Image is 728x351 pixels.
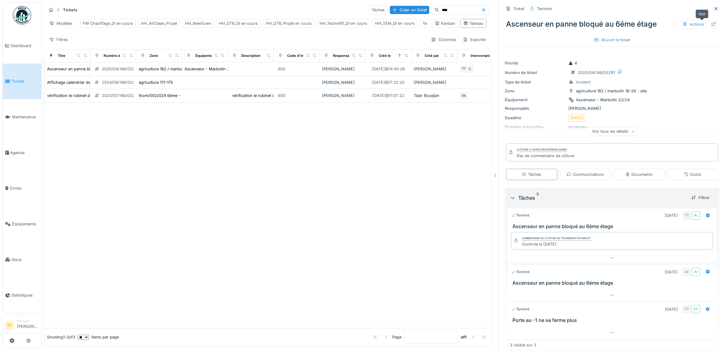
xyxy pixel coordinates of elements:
[3,171,41,206] a: Zones
[139,79,173,85] div: agriculture 171-175
[592,36,633,44] div: Rouvrir le ticket
[589,127,637,136] div: Voir tous les détails
[3,64,41,99] a: Tickets
[372,79,405,85] div: [DATE] @ 17:32:20
[684,172,701,177] div: Coûts
[692,305,700,313] div: EF
[266,20,312,26] div: HH_OTB_Projet en cours
[102,79,139,85] div: 2024/09/146/03291
[682,211,691,220] div: TT
[320,20,367,26] div: HH_Technilift_DI en cours
[185,20,211,26] div: HH_NewTown
[512,280,714,286] h3: Ascenseur en panne bloqué au 6éme étage
[682,305,691,313] div: TT
[11,257,39,263] span: Stock
[522,236,591,241] div: Commentaire de clôture de Technicien Technilift
[689,194,712,202] div: Filtrer
[517,153,574,159] div: Pas de commentaire de clôture
[392,334,401,340] div: Page
[3,206,41,242] a: Équipements
[379,53,391,58] div: Créé le
[375,20,415,26] div: HH_TEM_DI en cours
[576,79,591,85] div: Incident
[505,105,566,111] div: Responsable
[102,66,139,72] div: 2025/04/146/03291
[665,212,678,218] div: [DATE]
[578,70,615,76] div: 2025/04/146/03291
[461,334,467,340] strong: of 1
[460,91,468,100] div: PA
[692,268,700,276] div: AI
[510,194,686,201] div: Tâches
[141,20,177,26] div: HH_AirClean_Projet
[466,65,474,73] div: V.
[322,79,363,85] div: [PERSON_NAME]
[505,105,719,111] div: [PERSON_NAME]
[278,66,285,72] div: 600
[102,93,139,98] div: 2023/07/146/03291
[3,278,41,313] a: Statistiques
[505,79,566,85] div: Type de ticket
[17,319,39,323] div: Manager
[522,172,541,177] div: Tâches
[460,35,489,44] div: Exporter
[369,6,387,14] div: Tâches
[83,20,133,26] div: FM Chauffage_DI en cours
[372,93,404,98] div: [DATE] @ 11:07:22
[537,6,552,12] div: Terminé
[505,115,566,121] div: Deadline
[423,20,460,26] div: Techem_DI en cours
[241,53,261,58] div: Description
[512,317,714,323] h3: Porte au -1 ne se ferme plus
[696,9,708,18] div: Voir
[333,53,354,58] div: Responsable
[692,211,700,220] div: AI
[568,60,577,66] div: 4
[139,93,183,98] div: thom/002/024 6ème - 1
[505,70,566,76] div: Numéro de ticket
[576,88,647,94] div: agriculture 182 / marbotin 18-26 - site
[232,93,300,98] div: vérification le robinet dans la cuisine
[5,319,39,333] a: EF Manager[PERSON_NAME]
[511,213,530,218] div: Terminé
[78,334,119,340] div: items per page
[3,242,41,278] a: Stock
[47,93,115,98] div: vérification le robinet dans la cuisine
[46,19,75,28] div: Modèles
[463,20,484,26] div: Tableau
[17,319,39,332] li: [PERSON_NAME]
[510,342,536,348] div: 3 visible sur 3
[414,79,455,85] div: [PERSON_NAME]
[522,241,591,247] div: Controle le [DATE]
[47,79,110,85] div: Affichage calendrier des collectes
[11,43,39,49] span: Dashboard
[3,135,41,171] a: Agenda
[58,53,65,58] div: Titre
[150,53,158,58] div: Zone
[414,93,455,98] div: Talar Boyajian
[13,6,31,24] img: Badge_color-CXgf-gQk.svg
[517,148,567,152] div: Clôturé le [DATE] par [PERSON_NAME]
[195,53,216,58] div: Équipement
[571,115,584,121] div: [DATE]
[10,150,39,156] span: Agenda
[12,221,39,227] span: Équipements
[428,35,459,44] div: Colonnes
[5,321,14,330] li: EF
[390,6,429,14] div: Créer un ticket
[682,268,691,276] div: AI
[460,65,468,73] div: TT
[511,269,530,275] div: Terminé
[11,78,39,84] span: Tickets
[435,20,455,26] div: Kanban
[372,66,405,72] div: [DATE] @ 14:45:28
[139,66,209,72] div: agriculture 182 / marbotin 18-26 - site
[471,53,490,58] div: Intervenant
[3,28,41,64] a: Dashboard
[505,60,566,66] div: Priorité
[511,307,530,312] div: Terminé
[625,172,652,177] div: Documents
[104,53,133,58] div: Numéro de ticket
[576,97,630,103] div: Ascenseur - Marbotin 22/24
[505,88,566,94] div: Zone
